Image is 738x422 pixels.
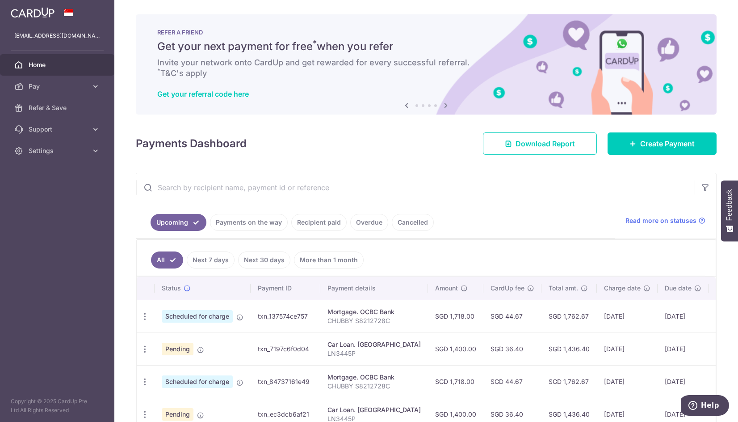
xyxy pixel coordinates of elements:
td: SGD 44.67 [483,300,541,332]
h5: Get your next payment for free when you refer [157,39,695,54]
img: RAF banner [136,14,717,115]
span: Download Report [516,138,575,149]
a: Get your referral code here [157,90,249,98]
p: CHUBBY S8212728C [327,382,421,391]
p: REFER A FRIEND [157,29,695,36]
span: Refer & Save [29,103,88,112]
h4: Payments Dashboard [136,136,247,152]
img: Bank Card [711,376,729,387]
th: Payment details [320,277,428,300]
button: Feedback - Show survey [721,180,738,241]
a: More than 1 month [294,251,364,269]
iframe: Opens a widget where you can find more information [681,395,729,418]
a: Cancelled [392,214,434,231]
span: Pay [29,82,88,91]
img: CardUp [11,7,55,18]
td: [DATE] [658,332,709,365]
span: Support [29,125,88,134]
a: Upcoming [151,214,206,231]
td: txn_7197c6f0d04 [251,332,320,365]
span: Status [162,284,181,293]
td: [DATE] [658,300,709,332]
a: Recipient paid [291,214,347,231]
td: SGD 1,762.67 [541,365,597,398]
span: Total amt. [549,284,578,293]
td: SGD 44.67 [483,365,541,398]
td: [DATE] [658,365,709,398]
p: CHUBBY S8212728C [327,316,421,325]
a: Create Payment [608,132,717,155]
span: Feedback [725,189,734,221]
div: Mortgage. OCBC Bank [327,307,421,316]
td: SGD 1,436.40 [541,332,597,365]
span: Charge date [604,284,641,293]
span: Scheduled for charge [162,310,233,323]
div: Car Loan. [GEOGRAPHIC_DATA] [327,405,421,414]
a: Next 7 days [187,251,235,269]
td: SGD 1,718.00 [428,365,483,398]
span: Home [29,60,88,69]
span: Due date [665,284,692,293]
h6: Invite your network onto CardUp and get rewarded for every successful referral. T&C's apply [157,57,695,79]
span: Pending [162,343,193,355]
span: Amount [435,284,458,293]
div: Mortgage. OCBC Bank [327,373,421,382]
a: Payments on the way [210,214,288,231]
span: Create Payment [640,138,695,149]
img: Bank Card [711,344,729,354]
a: Next 30 days [238,251,290,269]
p: [EMAIL_ADDRESS][DOMAIN_NAME] [14,31,100,40]
td: SGD 1,718.00 [428,300,483,332]
td: [DATE] [597,365,658,398]
a: Read more on statuses [625,216,705,225]
p: LN3445P [327,349,421,358]
td: SGD 36.40 [483,332,541,365]
td: [DATE] [597,332,658,365]
a: All [151,251,183,269]
td: [DATE] [597,300,658,332]
td: txn_84737161e49 [251,365,320,398]
img: Bank Card [711,311,729,322]
span: Settings [29,146,88,155]
input: Search by recipient name, payment id or reference [136,173,695,202]
span: Read more on statuses [625,216,696,225]
a: Overdue [350,214,388,231]
td: SGD 1,400.00 [428,332,483,365]
td: txn_137574ce757 [251,300,320,332]
span: Scheduled for charge [162,375,233,388]
a: Download Report [483,132,597,155]
span: CardUp fee [491,284,524,293]
th: Payment ID [251,277,320,300]
span: Pending [162,408,193,421]
div: Car Loan. [GEOGRAPHIC_DATA] [327,340,421,349]
td: SGD 1,762.67 [541,300,597,332]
